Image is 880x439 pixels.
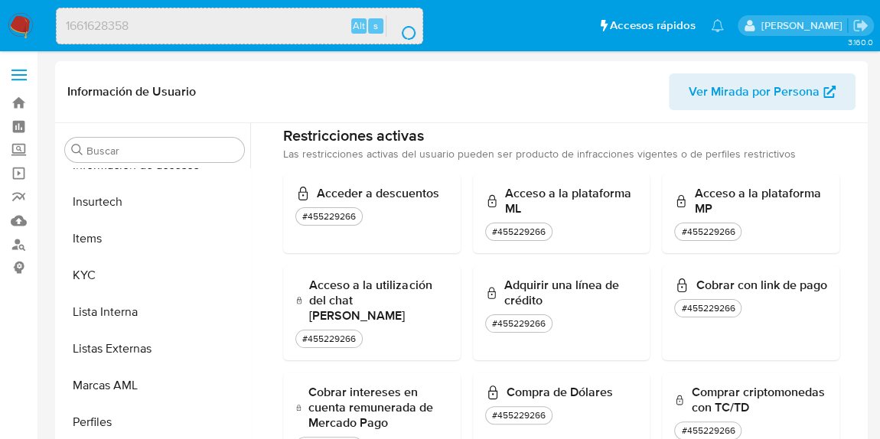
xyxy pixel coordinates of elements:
[67,84,196,99] h1: Información de Usuario
[71,144,83,156] button: Buscar
[59,367,250,404] button: Marcas AML
[711,19,724,32] a: Notificaciones
[373,18,378,33] span: s
[57,16,422,36] input: Buscar usuario o caso...
[386,15,417,37] button: search-icon
[59,257,250,294] button: KYC
[669,73,856,110] button: Ver Mirada por Persona
[59,294,250,330] button: Lista Interna
[761,18,847,33] p: leonardo.alvarezortiz@mercadolibre.com.co
[353,18,365,33] span: Alt
[86,144,238,158] input: Buscar
[852,18,869,34] a: Salir
[610,18,696,34] span: Accesos rápidos
[689,73,820,110] span: Ver Mirada por Persona
[59,220,250,257] button: Items
[59,184,250,220] button: Insurtech
[59,330,250,367] button: Listas Externas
